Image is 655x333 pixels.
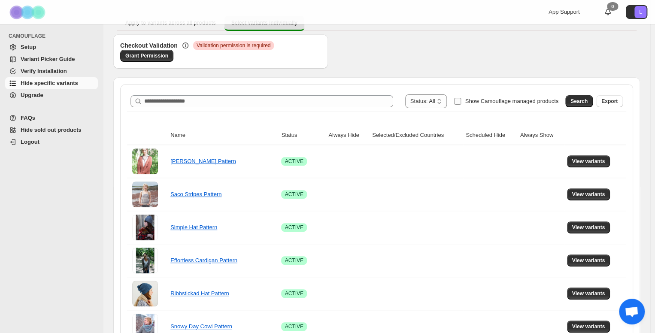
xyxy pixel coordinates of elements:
[572,191,605,198] span: View variants
[596,95,623,107] button: Export
[5,112,98,124] a: FAQs
[21,127,82,133] span: Hide sold out products
[570,98,588,105] span: Search
[197,42,271,49] span: Validation permission is required
[9,33,99,39] span: CAMOUFLAGE
[601,98,618,105] span: Export
[132,182,158,207] img: Saco Stripes Pattern
[5,77,98,89] a: Hide specific variants
[5,53,98,65] a: Variant Picker Guide
[285,191,303,198] span: ACTIVE
[5,89,98,101] a: Upgrade
[285,257,303,264] span: ACTIVE
[603,8,612,16] a: 0
[5,136,98,148] a: Logout
[120,41,178,50] h3: Checkout Validation
[572,158,605,165] span: View variants
[21,56,75,62] span: Variant Picker Guide
[463,126,518,145] th: Scheduled Hide
[170,158,236,164] a: [PERSON_NAME] Pattern
[21,68,67,74] span: Verify Installation
[132,148,158,174] img: Maude Cardigan Pattern
[132,215,158,240] img: Simple Hat Pattern
[7,0,50,24] img: Camouflage
[607,2,618,11] div: 0
[572,257,605,264] span: View variants
[572,323,605,330] span: View variants
[626,5,647,19] button: Avatar with initials L
[125,52,168,59] span: Grant Permission
[634,6,646,18] span: Avatar with initials L
[565,95,593,107] button: Search
[21,139,39,145] span: Logout
[5,41,98,53] a: Setup
[21,80,78,86] span: Hide specific variants
[567,188,610,200] button: View variants
[285,224,303,231] span: ACTIVE
[170,224,217,230] a: Simple Hat Pattern
[465,98,558,104] span: Show Camouflage managed products
[170,257,237,263] a: Effortless Cardigan Pattern
[132,248,158,273] img: Effortless Cardigan Pattern
[279,126,326,145] th: Status
[370,126,463,145] th: Selected/Excluded Countries
[120,50,173,62] a: Grant Permission
[567,321,610,333] button: View variants
[567,288,610,300] button: View variants
[518,126,564,145] th: Always Show
[326,126,370,145] th: Always Hide
[21,92,43,98] span: Upgrade
[549,9,579,15] span: App Support
[5,65,98,77] a: Verify Installation
[567,221,610,233] button: View variants
[567,254,610,266] button: View variants
[619,299,645,324] div: Open chat
[285,323,303,330] span: ACTIVE
[170,290,229,297] a: Ribbstickad Hat Pattern
[567,155,610,167] button: View variants
[572,290,605,297] span: View variants
[5,124,98,136] a: Hide sold out products
[170,323,232,330] a: Snowy Day Cowl Pattern
[21,115,35,121] span: FAQs
[285,290,303,297] span: ACTIVE
[170,191,221,197] a: Saco Stripes Pattern
[21,44,36,50] span: Setup
[132,281,158,306] img: Ribbstickad Hat Pattern
[168,126,279,145] th: Name
[639,9,642,15] text: L
[285,158,303,165] span: ACTIVE
[572,224,605,231] span: View variants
